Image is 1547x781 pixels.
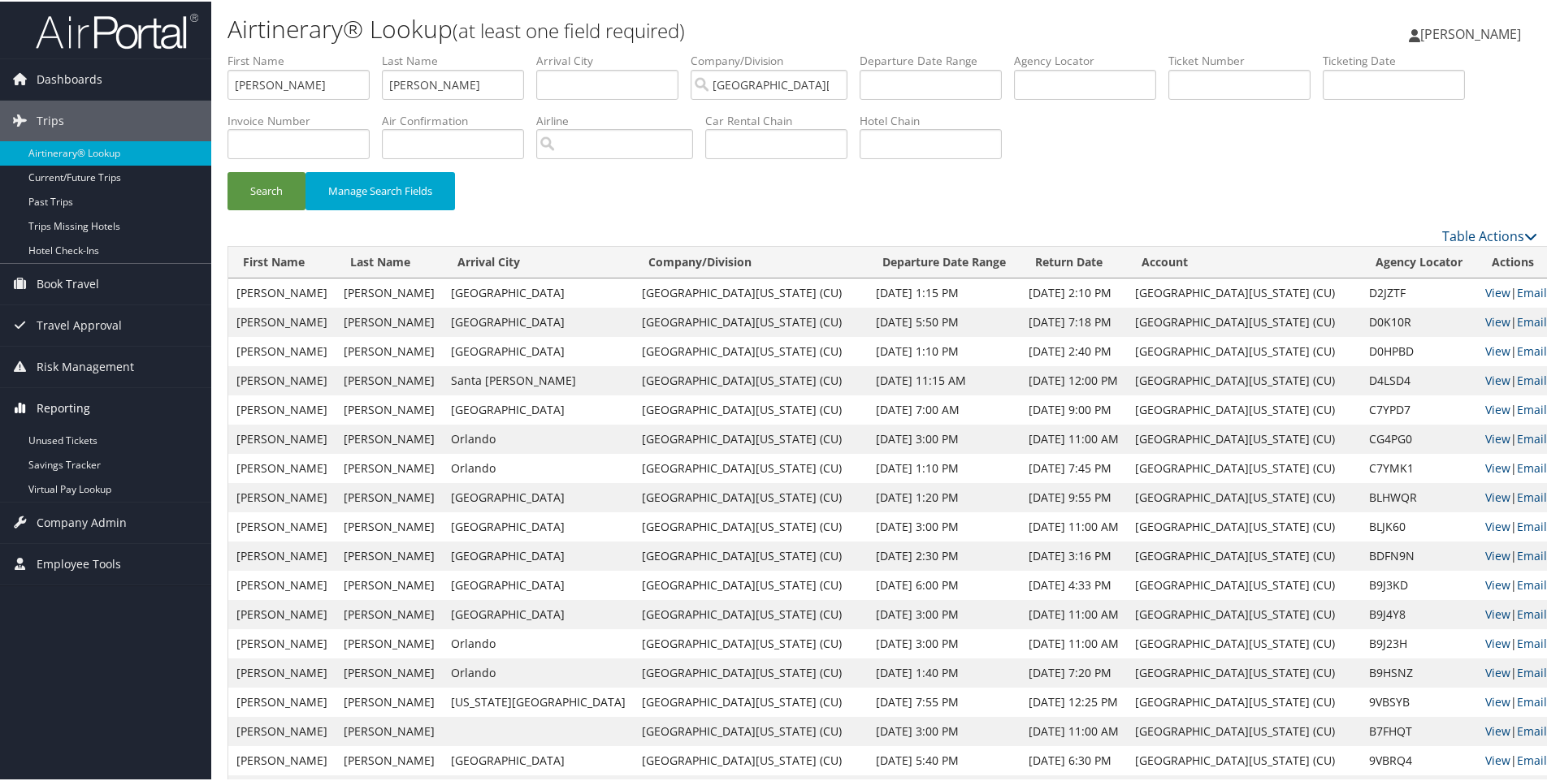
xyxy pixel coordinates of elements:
[443,686,634,715] td: [US_STATE][GEOGRAPHIC_DATA]
[868,335,1020,365] td: [DATE] 1:10 PM
[1127,335,1361,365] td: [GEOGRAPHIC_DATA][US_STATE] (CU)
[443,540,634,569] td: [GEOGRAPHIC_DATA]
[336,277,443,306] td: [PERSON_NAME]
[868,481,1020,511] td: [DATE] 1:20 PM
[443,628,634,657] td: Orlando
[1517,546,1547,562] a: Email
[1517,488,1547,503] a: Email
[1020,598,1127,628] td: [DATE] 11:00 AM
[634,598,868,628] td: [GEOGRAPHIC_DATA][US_STATE] (CU)
[1485,693,1510,708] a: View
[868,598,1020,628] td: [DATE] 3:00 PM
[868,277,1020,306] td: [DATE] 1:15 PM
[37,386,90,427] span: Reporting
[1517,605,1547,620] a: Email
[228,598,336,628] td: [PERSON_NAME]
[1361,277,1477,306] td: D2JZTF
[453,15,685,42] small: (at least one field required)
[1420,24,1521,41] span: [PERSON_NAME]
[1361,423,1477,452] td: CG4PG0
[705,111,860,127] label: Car Rental Chain
[228,744,336,774] td: [PERSON_NAME]
[1020,277,1127,306] td: [DATE] 2:10 PM
[1361,245,1477,277] th: Agency Locator: activate to sort column ascending
[868,306,1020,335] td: [DATE] 5:50 PM
[336,569,443,598] td: [PERSON_NAME]
[1517,634,1547,649] a: Email
[1020,245,1127,277] th: Return Date: activate to sort column ascending
[443,306,634,335] td: [GEOGRAPHIC_DATA]
[1323,51,1477,67] label: Ticketing Date
[868,540,1020,569] td: [DATE] 2:30 PM
[228,540,336,569] td: [PERSON_NAME]
[1127,686,1361,715] td: [GEOGRAPHIC_DATA][US_STATE] (CU)
[37,501,127,542] span: Company Admin
[1517,517,1547,533] a: Email
[443,423,634,452] td: Orlando
[634,715,868,744] td: [GEOGRAPHIC_DATA][US_STATE] (CU)
[37,542,121,583] span: Employee Tools
[336,744,443,774] td: [PERSON_NAME]
[634,744,868,774] td: [GEOGRAPHIC_DATA][US_STATE] (CU)
[634,277,868,306] td: [GEOGRAPHIC_DATA][US_STATE] (CU)
[1127,481,1361,511] td: [GEOGRAPHIC_DATA][US_STATE] (CU)
[1361,569,1477,598] td: B9J3KD
[868,657,1020,686] td: [DATE] 1:40 PM
[1127,423,1361,452] td: [GEOGRAPHIC_DATA][US_STATE] (CU)
[1485,371,1510,386] a: View
[336,306,443,335] td: [PERSON_NAME]
[1127,715,1361,744] td: [GEOGRAPHIC_DATA][US_STATE] (CU)
[1361,365,1477,394] td: D4LSD4
[443,277,634,306] td: [GEOGRAPHIC_DATA]
[868,686,1020,715] td: [DATE] 7:55 PM
[1020,481,1127,511] td: [DATE] 9:55 PM
[228,335,336,365] td: [PERSON_NAME]
[1485,663,1510,679] a: View
[1409,8,1537,57] a: [PERSON_NAME]
[868,715,1020,744] td: [DATE] 3:00 PM
[634,511,868,540] td: [GEOGRAPHIC_DATA][US_STATE] (CU)
[634,540,868,569] td: [GEOGRAPHIC_DATA][US_STATE] (CU)
[1127,245,1361,277] th: Account: activate to sort column ascending
[443,335,634,365] td: [GEOGRAPHIC_DATA]
[228,628,336,657] td: [PERSON_NAME]
[227,51,382,67] label: First Name
[1485,722,1510,737] a: View
[1127,598,1361,628] td: [GEOGRAPHIC_DATA][US_STATE] (CU)
[1361,452,1477,481] td: C7YMK1
[1485,429,1510,445] a: View
[536,111,705,127] label: Airline
[1485,400,1510,416] a: View
[1127,511,1361,540] td: [GEOGRAPHIC_DATA][US_STATE] (CU)
[1168,51,1323,67] label: Ticket Number
[336,423,443,452] td: [PERSON_NAME]
[1361,744,1477,774] td: 9VBRQ4
[336,365,443,394] td: [PERSON_NAME]
[1361,657,1477,686] td: B9HSNZ
[1127,306,1361,335] td: [GEOGRAPHIC_DATA][US_STATE] (CU)
[382,111,536,127] label: Air Confirmation
[227,170,305,209] button: Search
[443,394,634,423] td: [GEOGRAPHIC_DATA]
[868,394,1020,423] td: [DATE] 7:00 AM
[305,170,455,209] button: Manage Search Fields
[1517,429,1547,445] a: Email
[1361,511,1477,540] td: BLJK60
[634,245,868,277] th: Company/Division
[1127,657,1361,686] td: [GEOGRAPHIC_DATA][US_STATE] (CU)
[228,365,336,394] td: [PERSON_NAME]
[228,394,336,423] td: [PERSON_NAME]
[1127,365,1361,394] td: [GEOGRAPHIC_DATA][US_STATE] (CU)
[1485,634,1510,649] a: View
[1517,283,1547,299] a: Email
[1517,459,1547,474] a: Email
[1485,751,1510,766] a: View
[634,481,868,511] td: [GEOGRAPHIC_DATA][US_STATE] (CU)
[443,744,634,774] td: [GEOGRAPHIC_DATA]
[1127,540,1361,569] td: [GEOGRAPHIC_DATA][US_STATE] (CU)
[1020,569,1127,598] td: [DATE] 4:33 PM
[1517,400,1547,416] a: Email
[1127,744,1361,774] td: [GEOGRAPHIC_DATA][US_STATE] (CU)
[228,423,336,452] td: [PERSON_NAME]
[227,111,382,127] label: Invoice Number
